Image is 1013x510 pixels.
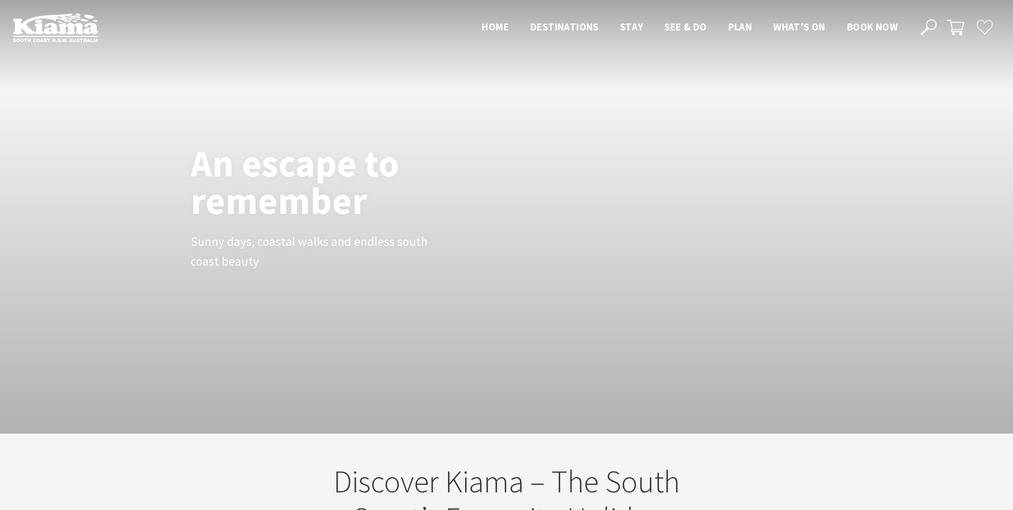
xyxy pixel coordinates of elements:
span: Plan [728,20,752,33]
span: Destinations [530,20,599,33]
img: Kiama Logo [13,13,98,42]
h1: An escape to remember [191,145,484,220]
span: Book now [847,20,898,33]
nav: Main Menu [471,19,908,36]
span: Stay [620,20,643,33]
span: Home [482,20,509,33]
span: What’s On [773,20,826,33]
span: See & Do [664,20,706,33]
p: Sunny days, coastal walks and endless south coast beauty [191,233,431,272]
